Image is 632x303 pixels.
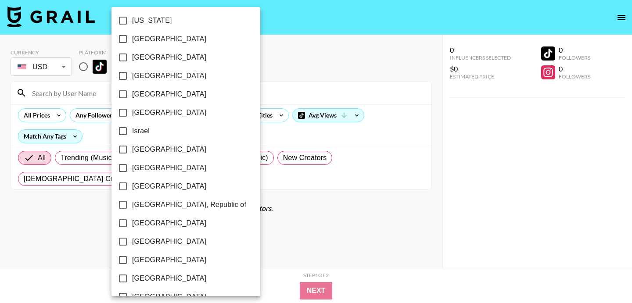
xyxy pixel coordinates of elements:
[132,292,206,302] span: [GEOGRAPHIC_DATA]
[132,15,172,26] span: [US_STATE]
[132,255,206,265] span: [GEOGRAPHIC_DATA]
[132,89,206,100] span: [GEOGRAPHIC_DATA]
[132,34,206,44] span: [GEOGRAPHIC_DATA]
[132,236,206,247] span: [GEOGRAPHIC_DATA]
[132,107,206,118] span: [GEOGRAPHIC_DATA]
[132,144,206,155] span: [GEOGRAPHIC_DATA]
[132,52,206,63] span: [GEOGRAPHIC_DATA]
[132,200,246,210] span: [GEOGRAPHIC_DATA], Republic of
[132,181,206,192] span: [GEOGRAPHIC_DATA]
[132,163,206,173] span: [GEOGRAPHIC_DATA]
[132,126,150,136] span: Israel
[132,273,206,284] span: [GEOGRAPHIC_DATA]
[132,71,206,81] span: [GEOGRAPHIC_DATA]
[132,218,206,228] span: [GEOGRAPHIC_DATA]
